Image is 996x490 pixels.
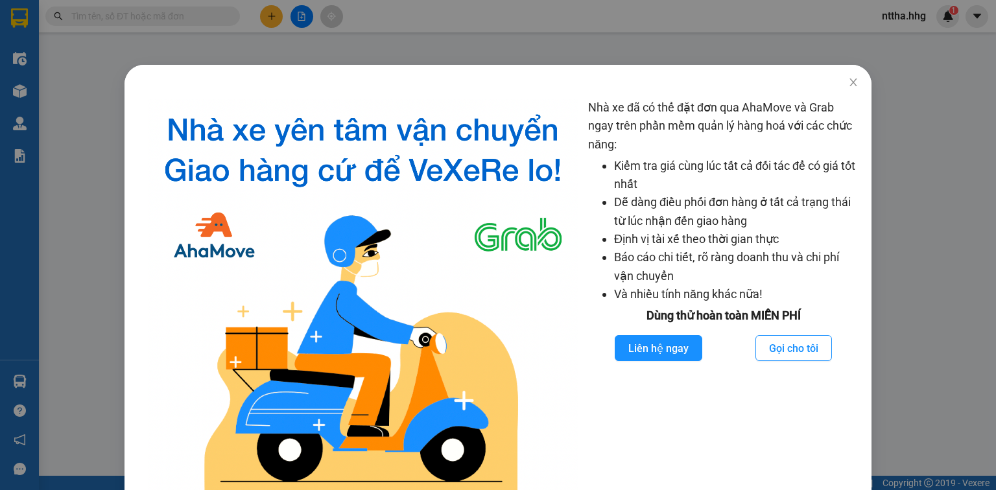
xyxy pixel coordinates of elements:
span: Gọi cho tôi [769,340,818,356]
button: Gọi cho tôi [755,335,832,361]
span: Liên hệ ngay [628,340,689,356]
button: Close [835,65,871,101]
span: close [848,77,859,87]
li: Dễ dàng điều phối đơn hàng ở tất cả trạng thái từ lúc nhận đến giao hàng [614,193,859,230]
div: Dùng thử hoàn toàn MIỄN PHÍ [588,307,859,325]
li: Kiểm tra giá cùng lúc tất cả đối tác để có giá tốt nhất [614,157,859,194]
li: Báo cáo chi tiết, rõ ràng doanh thu và chi phí vận chuyển [614,248,859,285]
button: Liên hệ ngay [615,335,702,361]
li: Định vị tài xế theo thời gian thực [614,230,859,248]
li: Và nhiều tính năng khác nữa! [614,285,859,303]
